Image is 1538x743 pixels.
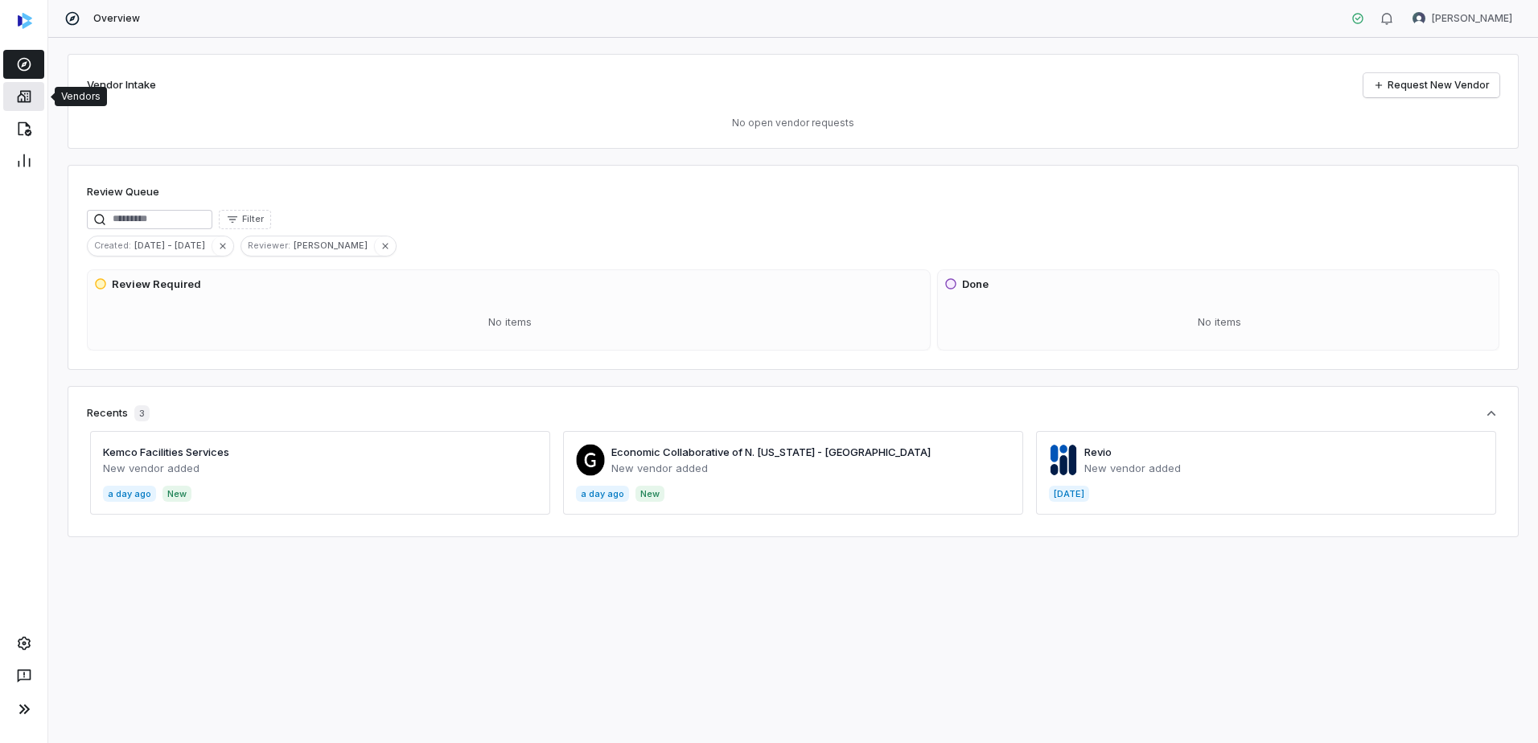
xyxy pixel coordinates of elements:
div: Recents [87,405,150,421]
h2: Vendor Intake [87,77,156,93]
span: Created : [88,238,134,252]
span: [PERSON_NAME] [1432,12,1512,25]
a: Revio [1084,445,1112,458]
div: No items [944,302,1495,343]
span: [DATE] - [DATE] [134,238,212,252]
img: Brian Anderson avatar [1413,12,1425,25]
span: [PERSON_NAME] [294,238,374,252]
a: Kemco Facilities Services [103,445,229,458]
div: No items [94,302,927,343]
span: Reviewer : [241,238,294,252]
p: No open vendor requests [87,117,1499,129]
h3: Review Required [112,277,201,293]
div: Vendors [61,90,101,103]
button: Filter [219,210,271,229]
button: Brian Anderson avatar[PERSON_NAME] [1403,6,1522,31]
span: 3 [134,405,150,421]
span: Overview [93,12,140,25]
h1: Review Queue [87,184,159,200]
span: Filter [242,213,264,225]
h3: Done [962,277,989,293]
a: Request New Vendor [1363,73,1499,97]
img: svg%3e [18,13,32,29]
a: Economic Collaborative of N. [US_STATE] - [GEOGRAPHIC_DATA] [611,445,931,458]
button: Recents3 [87,405,1499,421]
